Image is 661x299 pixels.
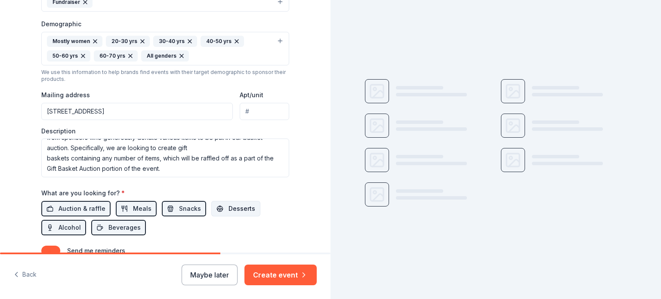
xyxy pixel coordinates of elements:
div: 40-50 yrs [201,36,244,47]
label: Mailing address [41,91,90,99]
textarea: The [GEOGRAPHIC_DATA] Class of 2027 and 2028 are preparing for their annual event, the combined B... [41,139,289,177]
button: Snacks [162,201,206,216]
input: Enter a US address [41,103,233,120]
button: Maybe later [182,265,238,285]
button: Meals [116,201,157,216]
label: What are you looking for? [41,189,125,197]
span: Snacks [179,203,201,214]
label: Description [41,127,76,136]
span: Desserts [229,203,255,214]
div: 50-60 yrs [47,50,90,62]
span: Auction & raffle [59,203,105,214]
button: Mostly women20-30 yrs30-40 yrs40-50 yrs50-60 yrs60-70 yrsAll genders [41,32,289,65]
div: 60-70 yrs [94,50,138,62]
div: 30-40 yrs [153,36,197,47]
button: Create event [244,265,317,285]
span: Beverages [108,222,141,233]
button: Beverages [91,220,146,235]
button: Alcohol [41,220,86,235]
button: Auction & raffle [41,201,111,216]
button: Desserts [211,201,260,216]
label: Apt/unit [240,91,263,99]
span: Alcohol [59,222,81,233]
div: We use this information to help brands find events with their target demographic to sponsor their... [41,69,289,83]
label: Send me reminders [67,247,125,254]
input: # [240,103,289,120]
span: Meals [133,203,151,214]
div: 20-30 yrs [106,36,150,47]
div: Mostly women [47,36,102,47]
div: All genders [141,50,189,62]
button: Back [14,266,37,284]
label: Demographic [41,20,81,28]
